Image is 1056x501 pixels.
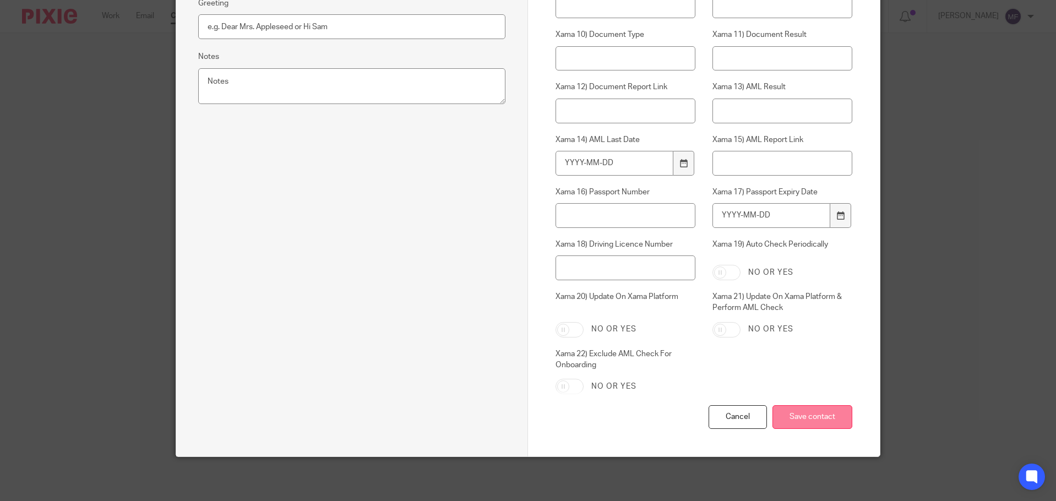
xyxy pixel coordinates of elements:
input: YYYY-MM-DD [556,151,673,176]
label: Xama 15) AML Report Link [712,134,852,145]
label: Xama 21) Update On Xama Platform & Perform AML Check [712,291,852,314]
label: Xama 17) Passport Expiry Date [712,187,852,198]
label: Xama 19) Auto Check Periodically [712,239,852,257]
label: Xama 13) AML Result [712,81,852,92]
label: Xama 18) Driving Licence Number [556,239,695,250]
label: No or yes [748,324,793,335]
input: YYYY-MM-DD [712,203,830,228]
label: Notes [198,51,219,62]
input: e.g. Dear Mrs. Appleseed or Hi Sam [198,14,505,39]
div: Cancel [709,405,767,429]
label: No or yes [591,381,636,392]
label: No or yes [591,324,636,335]
label: Xama 16) Passport Number [556,187,695,198]
label: Xama 11) Document Result [712,29,852,40]
label: Xama 20) Update On Xama Platform [556,291,695,314]
label: No or yes [748,267,793,278]
label: Xama 14) AML Last Date [556,134,695,145]
label: Xama 12) Document Report Link [556,81,695,92]
input: Save contact [772,405,852,429]
label: Xama 10) Document Type [556,29,695,40]
label: Xama 22) Exclude AML Check For Onboarding [556,348,695,371]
